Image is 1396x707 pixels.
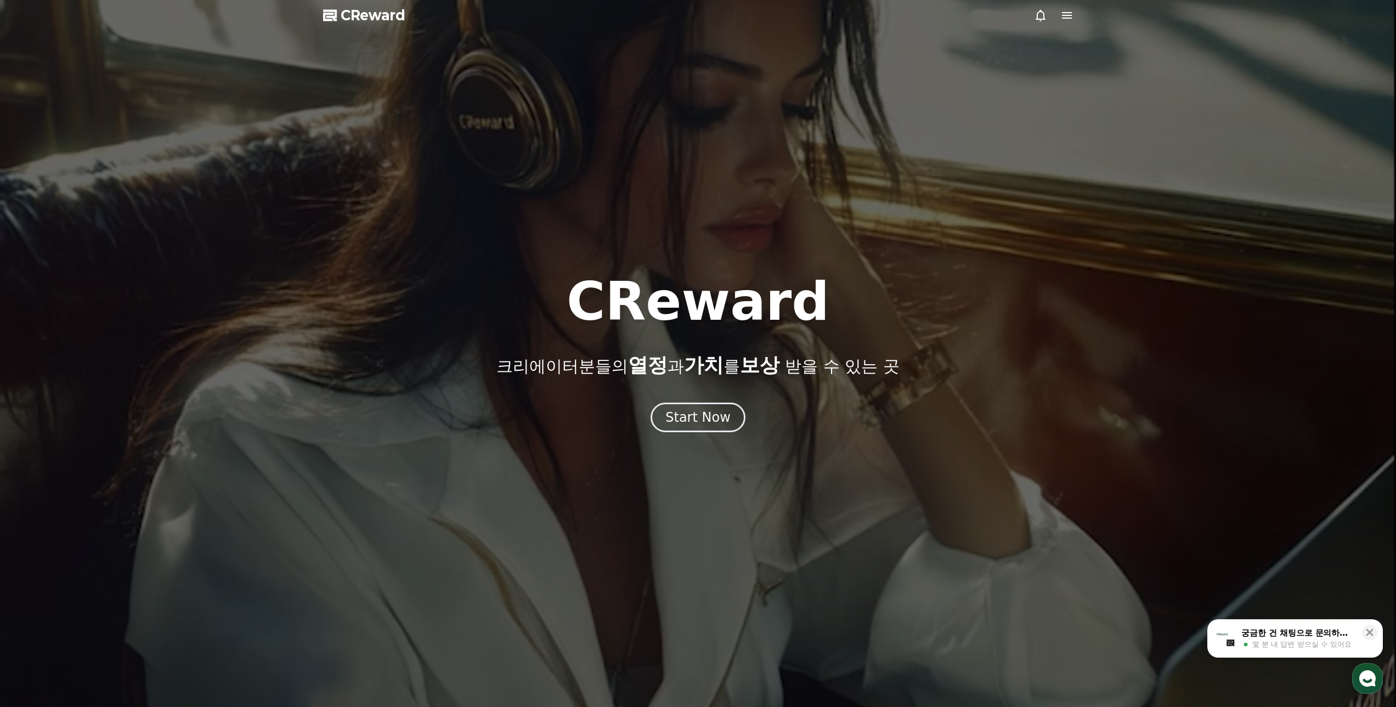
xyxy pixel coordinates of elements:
[323,7,405,24] a: CReward
[567,275,829,328] h1: CReward
[628,354,668,376] span: 열정
[341,7,405,24] span: CReward
[740,354,779,376] span: 보상
[665,409,731,426] div: Start Now
[684,354,724,376] span: 가치
[651,403,745,432] button: Start Now
[651,414,745,424] a: Start Now
[496,354,899,376] p: 크리에이터분들의 과 를 받을 수 있는 곳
